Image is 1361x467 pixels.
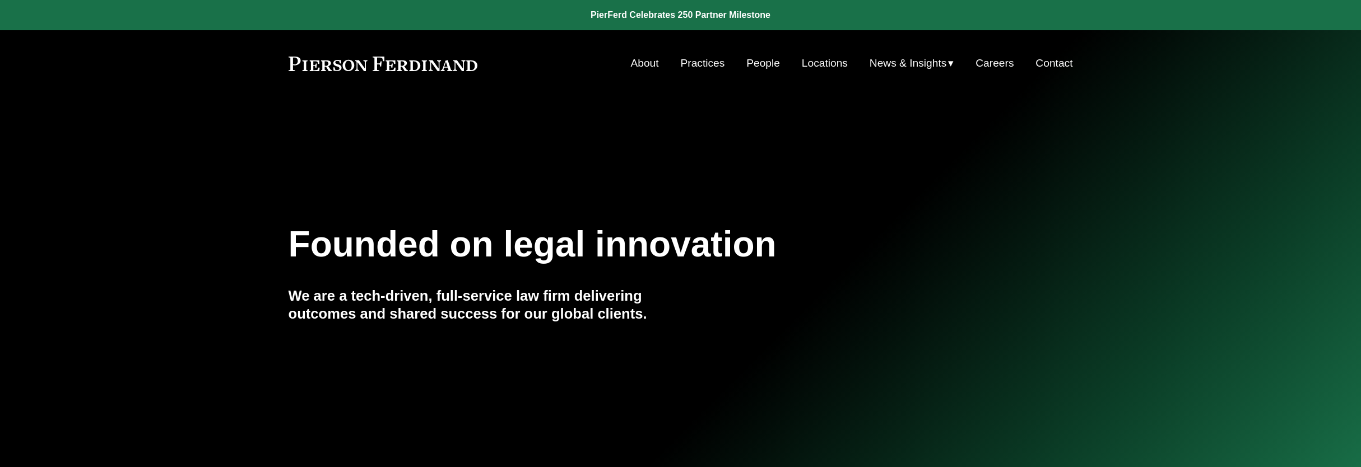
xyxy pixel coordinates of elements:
h4: We are a tech-driven, full-service law firm delivering outcomes and shared success for our global... [289,287,681,323]
span: News & Insights [870,54,947,73]
a: Contact [1035,53,1072,74]
h1: Founded on legal innovation [289,224,942,265]
a: Practices [680,53,724,74]
a: About [630,53,658,74]
a: Locations [802,53,848,74]
a: folder dropdown [870,53,954,74]
a: People [746,53,780,74]
a: Careers [976,53,1014,74]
